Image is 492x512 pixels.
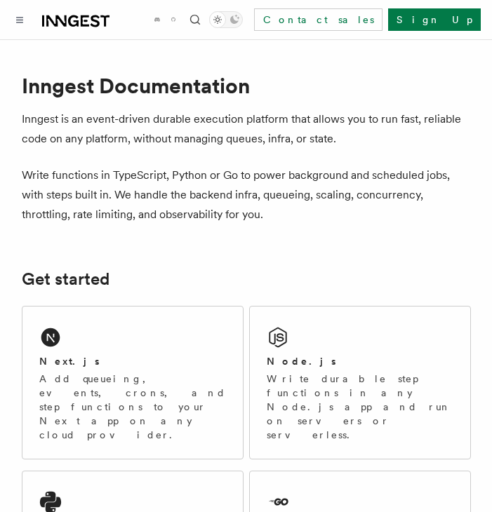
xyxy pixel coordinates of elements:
[22,269,109,289] a: Get started
[11,11,28,28] button: Toggle navigation
[22,109,471,149] p: Inngest is an event-driven durable execution platform that allows you to run fast, reliable code ...
[249,306,471,459] a: Node.jsWrite durable step functions in any Node.js app and run on servers or serverless.
[39,354,100,368] h2: Next.js
[39,372,226,442] p: Add queueing, events, crons, and step functions to your Next app on any cloud provider.
[187,11,204,28] button: Find something...
[22,73,471,98] h1: Inngest Documentation
[209,11,243,28] button: Toggle dark mode
[22,166,471,224] p: Write functions in TypeScript, Python or Go to power background and scheduled jobs, with steps bu...
[254,8,383,31] a: Contact sales
[22,306,244,459] a: Next.jsAdd queueing, events, crons, and step functions to your Next app on any cloud provider.
[388,8,481,31] a: Sign Up
[267,354,336,368] h2: Node.js
[267,372,453,442] p: Write durable step functions in any Node.js app and run on servers or serverless.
